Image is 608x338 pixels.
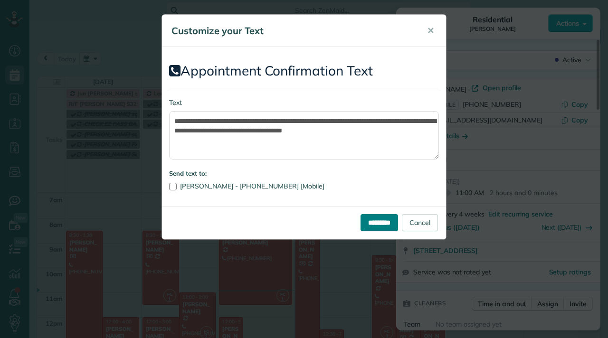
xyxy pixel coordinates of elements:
[171,24,414,38] h5: Customize your Text
[402,214,438,231] a: Cancel
[169,169,207,177] strong: Send text to:
[180,182,324,190] span: [PERSON_NAME] - [PHONE_NUMBER] [Mobile]
[427,25,434,36] span: ✕
[169,64,439,78] h2: Appointment Confirmation Text
[169,98,439,107] label: Text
